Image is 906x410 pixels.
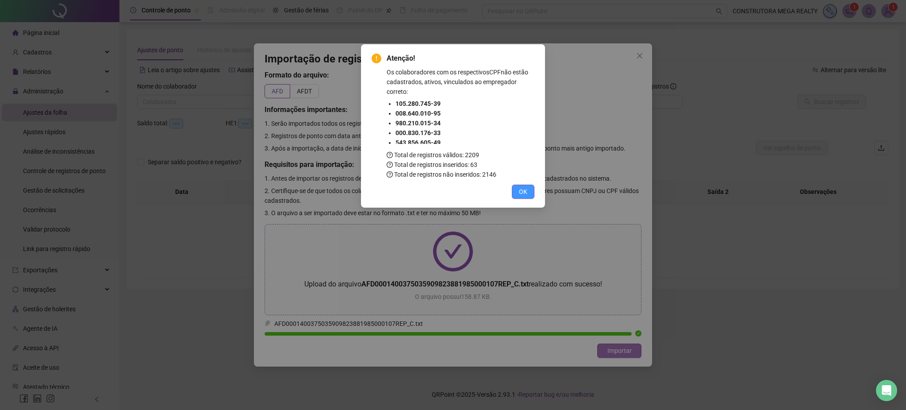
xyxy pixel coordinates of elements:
[395,108,534,118] li: 008.640.010-95
[387,69,528,95] span: Os colaboradores com os respectivos CPF não estão cadastrados, ativos, vinculados ao empregador c...
[512,185,534,199] button: OK
[876,380,897,401] div: Open Intercom Messenger
[387,162,393,168] span: question-circle
[372,54,381,63] span: exclamation-circle
[395,99,534,108] li: 105.280.745-39
[387,152,393,158] span: question-circle
[387,161,477,168] span: Total de registros inseridos: 63
[519,187,527,197] span: OK
[387,171,393,178] span: question-circle
[387,53,534,64] span: Atenção!
[395,128,534,138] li: 000.830.176-33
[387,151,479,159] span: Total de registros válidos: 2209
[395,138,534,147] li: 543.856.605-49
[387,171,496,178] span: Total de registros não inseridos: 2146
[395,118,534,128] li: 980.210.015-34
